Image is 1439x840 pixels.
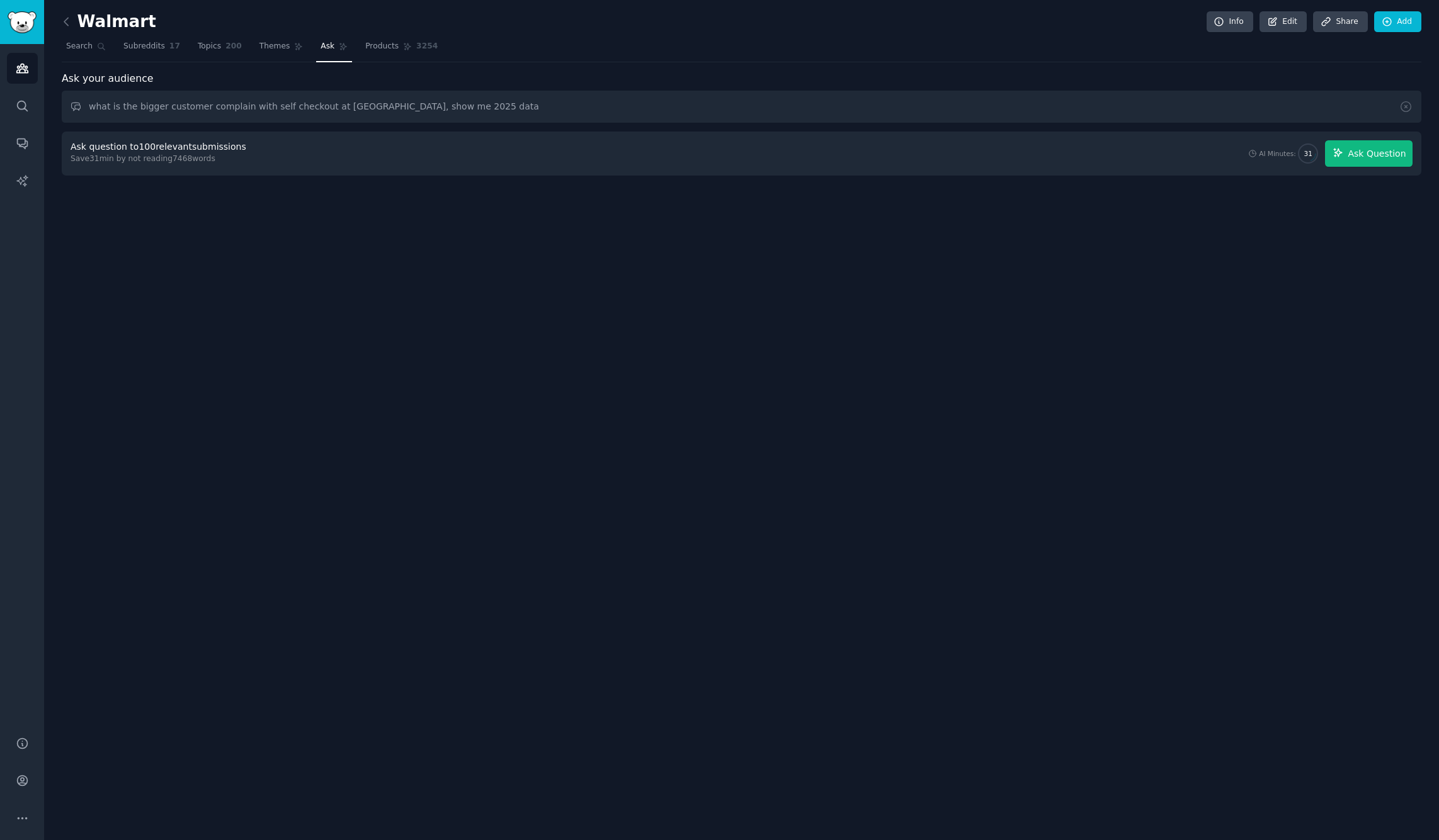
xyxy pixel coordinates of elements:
[1313,11,1367,33] a: Share
[62,91,1421,123] input: Ask this audience a question...
[62,36,110,62] a: Search
[169,41,180,52] span: 17
[1374,11,1421,33] a: Add
[66,41,93,52] span: Search
[321,41,334,52] span: Ask
[62,12,156,32] h2: Walmart
[416,41,438,52] span: 3254
[255,36,308,62] a: Themes
[71,140,246,154] div: Ask question to 100 relevant submissions
[8,11,37,33] img: GummySearch logo
[123,41,165,52] span: Subreddits
[193,36,246,62] a: Topics200
[361,36,442,62] a: Products3254
[225,41,242,52] span: 200
[1207,11,1253,33] a: Info
[316,36,352,62] a: Ask
[1325,140,1413,167] button: Ask Question
[259,41,290,52] span: Themes
[119,36,185,62] a: Subreddits17
[62,71,154,87] span: Ask your audience
[198,41,221,52] span: Topics
[365,41,399,52] span: Products
[1304,149,1312,158] span: 31
[1259,149,1296,158] div: AI Minutes:
[1260,11,1307,33] a: Edit
[1348,147,1406,160] span: Ask Question
[71,154,251,165] div: Save 31 min by not reading 7468 words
